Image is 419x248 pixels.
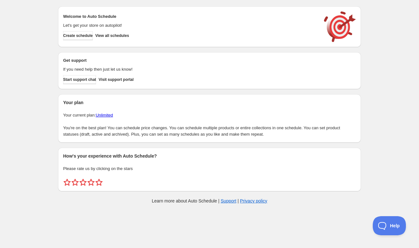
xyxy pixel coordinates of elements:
[63,77,96,82] span: Start support chat
[63,22,318,29] p: Let's get your store on autopilot!
[152,198,267,204] p: Learn more about Auto Schedule | |
[96,113,113,117] a: Unlimited
[63,112,356,118] p: Your current plan:
[240,198,268,203] a: Privacy policy
[63,33,93,38] span: Create schedule
[99,75,134,84] a: Visit support portal
[63,66,318,73] p: If you need help then just let us know!
[373,216,406,235] iframe: Toggle Customer Support
[63,31,93,40] button: Create schedule
[63,125,356,138] p: You're on the best plan! You can schedule price changes. You can schedule multiple products or en...
[95,33,129,38] span: View all schedules
[63,57,318,64] h2: Get support
[63,99,356,106] h2: Your plan
[95,31,129,40] button: View all schedules
[99,77,134,82] span: Visit support portal
[63,153,356,159] h2: How's your experience with Auto Schedule?
[63,13,318,20] h2: Welcome to Auto Schedule
[63,166,356,172] p: Please rate us by clicking on the stars
[221,198,236,203] a: Support
[63,75,96,84] a: Start support chat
